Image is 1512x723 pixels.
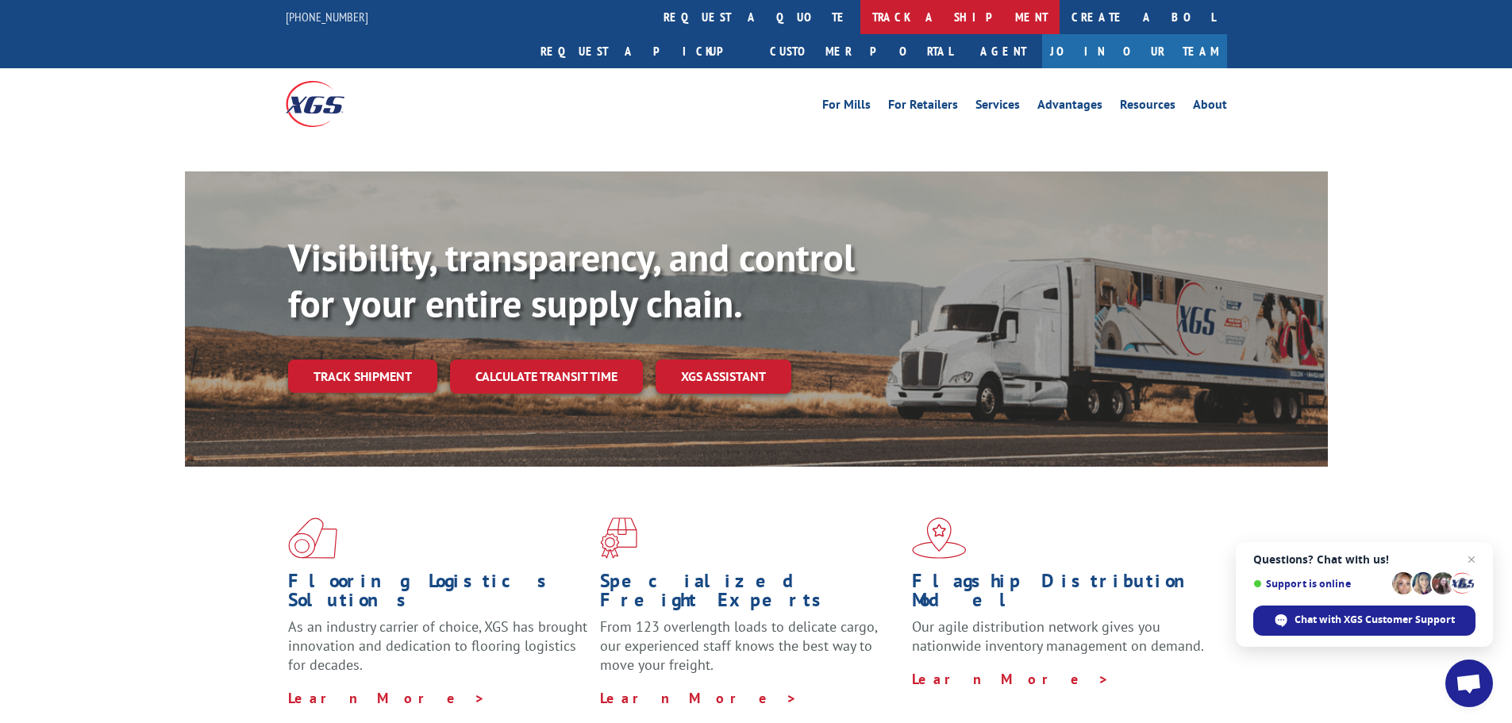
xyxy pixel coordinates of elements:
a: Track shipment [288,360,437,393]
a: Join Our Team [1042,34,1227,68]
p: From 123 overlength loads to delicate cargo, our experienced staff knows the best way to move you... [600,617,900,688]
a: Advantages [1037,98,1102,116]
a: Learn More > [600,689,798,707]
b: Visibility, transparency, and control for your entire supply chain. [288,233,855,328]
a: Request a pickup [529,34,758,68]
a: Learn More > [912,670,1110,688]
h1: Flagship Distribution Model [912,571,1212,617]
div: Chat with XGS Customer Support [1253,606,1475,636]
a: [PHONE_NUMBER] [286,9,368,25]
span: Support is online [1253,578,1387,590]
img: xgs-icon-focused-on-flooring-red [600,517,637,559]
a: Services [975,98,1020,116]
img: xgs-icon-flagship-distribution-model-red [912,517,967,559]
a: Learn More > [288,689,486,707]
span: Close chat [1462,550,1481,569]
a: Resources [1120,98,1175,116]
a: Agent [964,34,1042,68]
a: For Retailers [888,98,958,116]
a: For Mills [822,98,871,116]
div: Open chat [1445,660,1493,707]
a: Customer Portal [758,34,964,68]
span: Questions? Chat with us! [1253,553,1475,566]
span: Chat with XGS Customer Support [1295,613,1455,627]
img: xgs-icon-total-supply-chain-intelligence-red [288,517,337,559]
span: As an industry carrier of choice, XGS has brought innovation and dedication to flooring logistics... [288,617,587,674]
h1: Specialized Freight Experts [600,571,900,617]
a: Calculate transit time [450,360,643,394]
a: About [1193,98,1227,116]
span: Our agile distribution network gives you nationwide inventory management on demand. [912,617,1204,655]
h1: Flooring Logistics Solutions [288,571,588,617]
a: XGS ASSISTANT [656,360,791,394]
